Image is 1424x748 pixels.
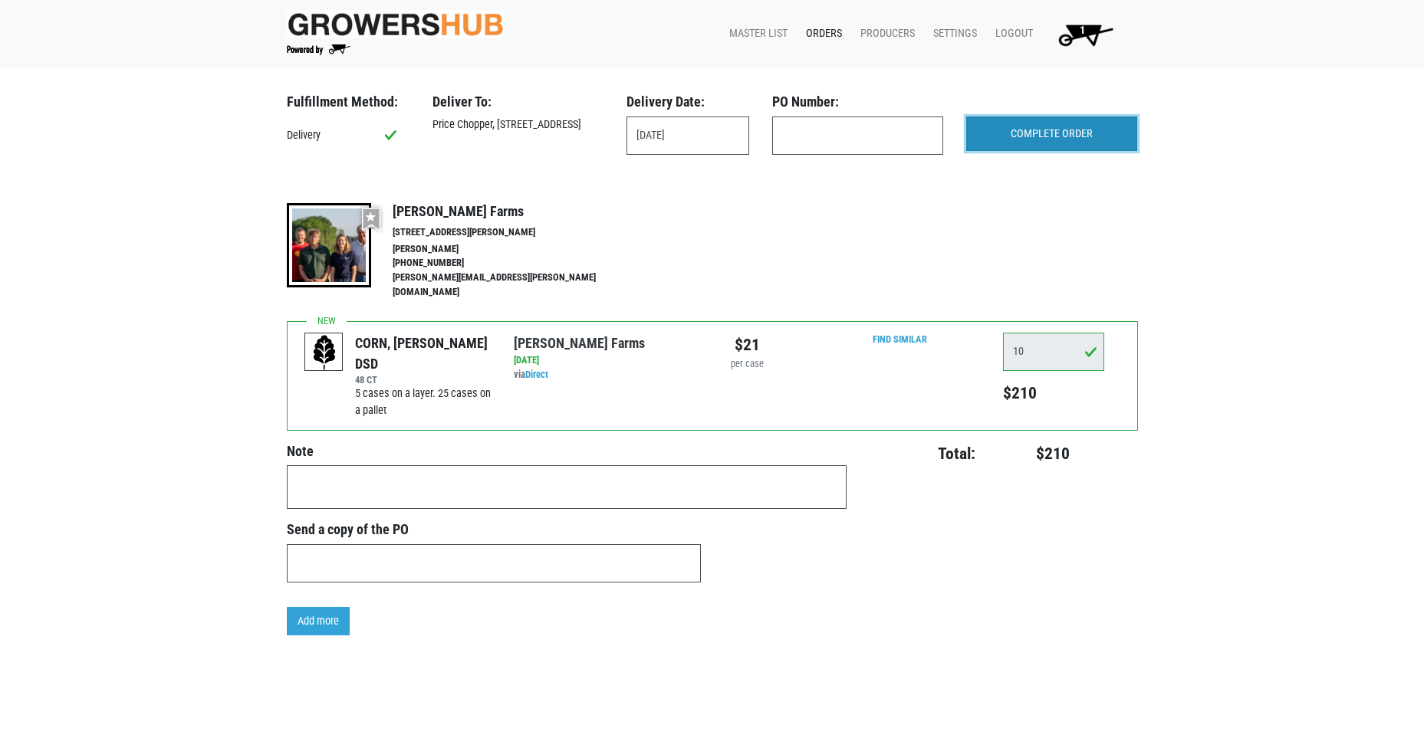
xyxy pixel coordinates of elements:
[717,19,794,48] a: Master List
[305,333,344,372] img: placeholder-variety-43d6402dacf2d531de610a020419775a.svg
[287,10,505,38] img: original-fc7597fdc6adbb9d0e2ae620e786d1a2.jpg
[287,203,371,287] img: thumbnail-8a08f3346781c529aa742b86dead986c.jpg
[514,335,645,351] a: [PERSON_NAME] Farms
[287,93,409,110] h3: Fulfillment Method:
[966,116,1137,152] input: COMPLETE ORDER
[287,521,701,538] h3: Send a copy of the PO
[514,353,700,368] div: [DATE]
[870,444,976,464] h4: Total:
[794,19,848,48] a: Orders
[985,444,1070,464] h4: $210
[921,19,983,48] a: Settings
[626,93,749,110] h3: Delivery Date:
[525,369,548,380] a: Direct
[393,271,629,300] li: [PERSON_NAME][EMAIL_ADDRESS][PERSON_NAME][DOMAIN_NAME]
[421,116,615,133] div: Price Chopper, [STREET_ADDRESS]
[626,116,749,155] input: Select Date
[355,333,491,374] div: CORN, [PERSON_NAME] DSD
[724,333,771,357] div: $21
[1003,333,1104,371] input: Qty
[393,242,629,257] li: [PERSON_NAME]
[393,225,629,240] li: [STREET_ADDRESS][PERSON_NAME]
[873,333,927,345] a: Find Similar
[355,387,491,417] span: 5 cases on a layer. 25 cases on a pallet
[1039,19,1126,50] a: 1
[772,93,943,110] h3: PO Number:
[848,19,921,48] a: Producers
[983,19,1039,48] a: Logout
[393,203,629,220] h4: [PERSON_NAME] Farms
[432,93,603,110] h3: Deliver To:
[1051,19,1120,50] img: Cart
[287,443,847,460] h4: Note
[287,607,350,636] a: Add more
[393,256,629,271] li: [PHONE_NUMBER]
[1003,383,1104,403] h5: $210
[1080,24,1085,37] span: 1
[355,374,491,385] h6: 48 CT
[287,44,350,55] img: Powered by Big Wheelbarrow
[514,368,700,382] div: via
[724,357,771,372] div: per case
